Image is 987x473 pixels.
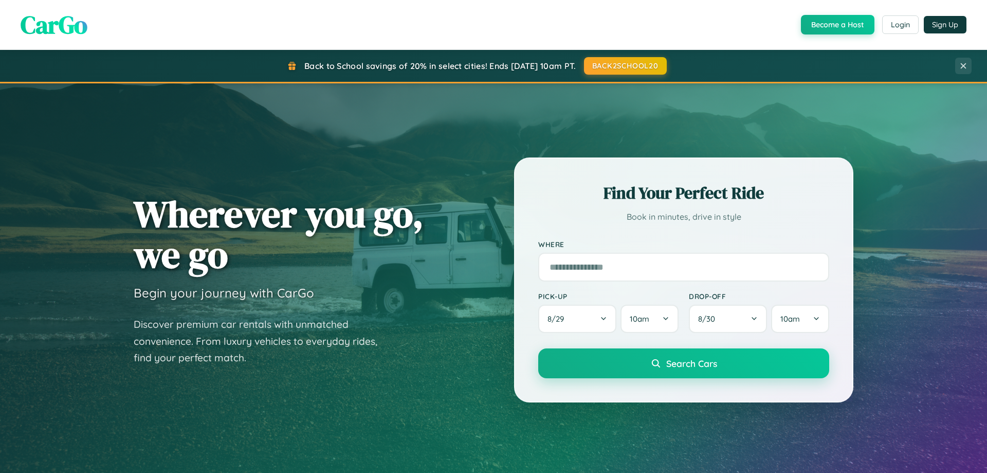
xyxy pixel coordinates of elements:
label: Where [538,240,829,249]
p: Book in minutes, drive in style [538,209,829,224]
button: Sign Up [924,16,966,33]
button: Become a Host [801,15,874,34]
button: Search Cars [538,348,829,378]
span: Search Cars [666,358,717,369]
h3: Begin your journey with CarGo [134,285,314,301]
label: Drop-off [689,292,829,301]
h2: Find Your Perfect Ride [538,182,829,204]
p: Discover premium car rentals with unmatched convenience. From luxury vehicles to everyday rides, ... [134,316,391,366]
button: 8/30 [689,305,767,333]
h1: Wherever you go, we go [134,194,424,275]
label: Pick-up [538,292,679,301]
span: 8 / 29 [547,314,569,324]
button: 10am [771,305,829,333]
span: 8 / 30 [698,314,720,324]
button: Login [882,15,919,34]
span: CarGo [21,8,87,42]
span: 10am [780,314,800,324]
span: 10am [630,314,649,324]
span: Back to School savings of 20% in select cities! Ends [DATE] 10am PT. [304,61,576,71]
button: 10am [620,305,679,333]
button: BACK2SCHOOL20 [584,57,667,75]
button: 8/29 [538,305,616,333]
